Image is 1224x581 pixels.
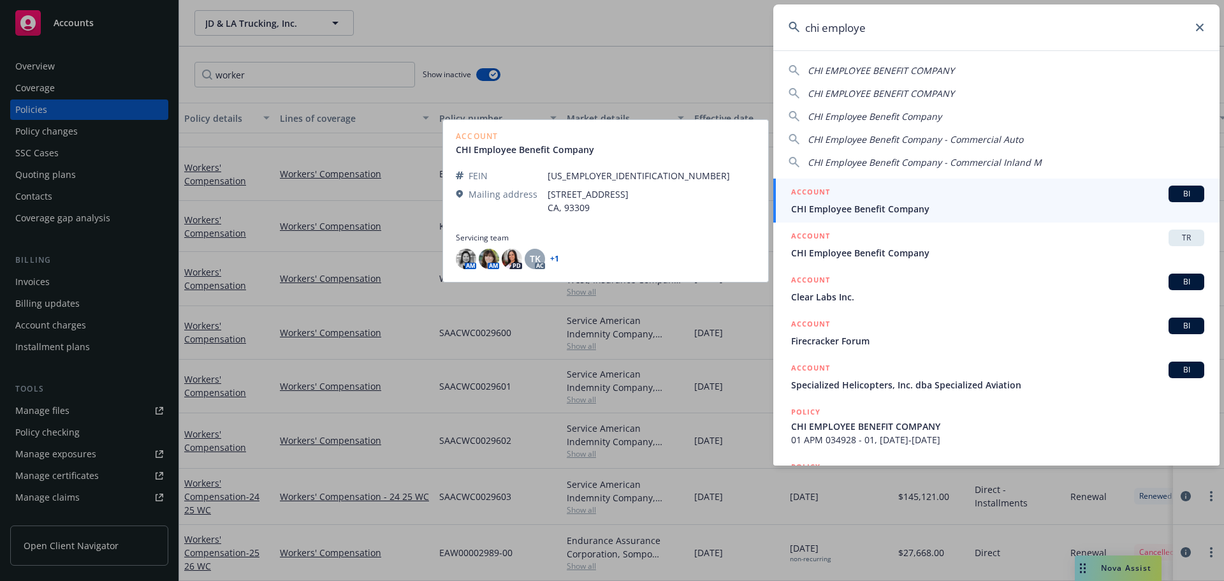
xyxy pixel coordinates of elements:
[791,420,1204,433] span: CHI EMPLOYEE BENEFIT COMPANY
[773,399,1220,453] a: POLICYCHI EMPLOYEE BENEFIT COMPANY01 APM 034928 - 01, [DATE]-[DATE]
[773,267,1220,311] a: ACCOUNTBIClear Labs Inc.
[773,311,1220,355] a: ACCOUNTBIFirecracker Forum
[791,290,1204,304] span: Clear Labs Inc.
[808,133,1023,145] span: CHI Employee Benefit Company - Commercial Auto
[1174,276,1199,288] span: BI
[791,274,830,289] h5: ACCOUNT
[791,186,830,201] h5: ACCOUNT
[1174,320,1199,332] span: BI
[1174,364,1199,376] span: BI
[808,87,954,99] span: CHI EMPLOYEE BENEFIT COMPANY
[773,223,1220,267] a: ACCOUNTTRCHI Employee Benefit Company
[791,230,830,245] h5: ACCOUNT
[791,460,820,473] h5: POLICY
[791,246,1204,260] span: CHI Employee Benefit Company
[773,4,1220,50] input: Search...
[773,355,1220,399] a: ACCOUNTBISpecialized Helicopters, Inc. dba Specialized Aviation
[791,334,1204,348] span: Firecracker Forum
[808,156,1042,168] span: CHI Employee Benefit Company - Commercial Inland M
[791,318,830,333] h5: ACCOUNT
[791,362,830,377] h5: ACCOUNT
[791,406,820,418] h5: POLICY
[791,378,1204,392] span: Specialized Helicopters, Inc. dba Specialized Aviation
[808,64,954,77] span: CHI EMPLOYEE BENEFIT COMPANY
[791,433,1204,446] span: 01 APM 034928 - 01, [DATE]-[DATE]
[773,453,1220,508] a: POLICY
[791,202,1204,216] span: CHI Employee Benefit Company
[1174,232,1199,244] span: TR
[773,179,1220,223] a: ACCOUNTBICHI Employee Benefit Company
[1174,188,1199,200] span: BI
[808,110,942,122] span: CHI Employee Benefit Company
